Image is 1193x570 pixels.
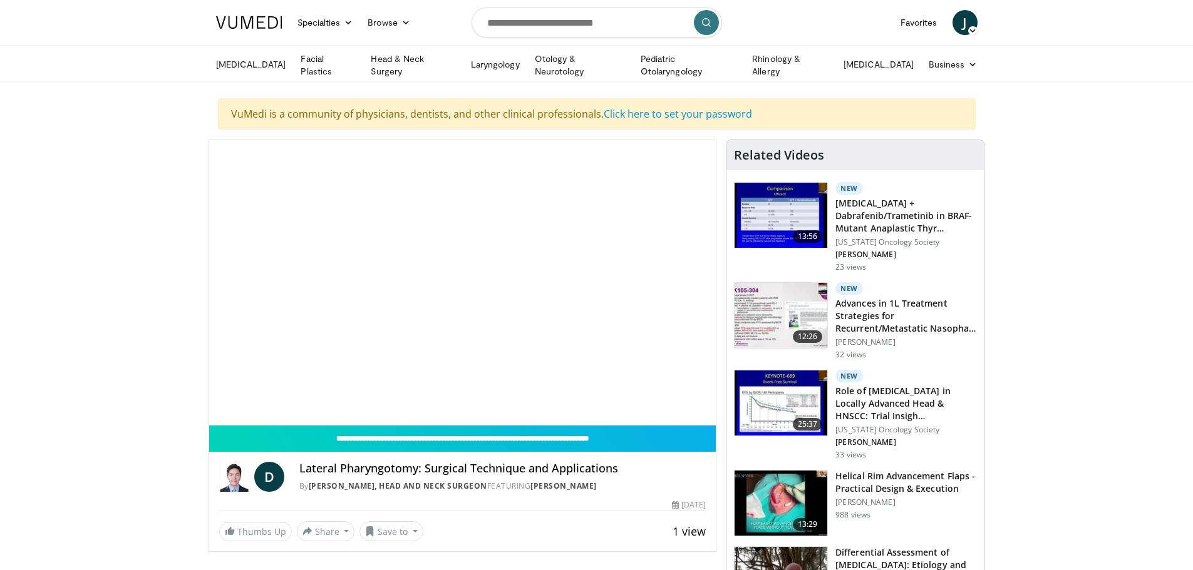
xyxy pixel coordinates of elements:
[835,385,976,422] h3: Role of [MEDICAL_DATA] in Locally Advanced Head & HNSCC: Trial Insigh…
[299,481,706,492] div: By FEATURING
[209,140,716,425] video-js: Video Player
[299,462,706,476] h4: Lateral Pharyngotomy: Surgical Technique and Applications
[219,522,292,541] a: Thumbs Up
[835,450,866,460] p: 33 views
[254,462,284,492] a: D
[745,53,836,78] a: Rhinology & Allergy
[835,337,976,347] p: [PERSON_NAME]
[835,425,976,435] p: [US_STATE] Oncology Society
[360,10,418,35] a: Browse
[219,462,249,492] img: Doh Young Lee, Head and Neck Surgeon
[735,471,827,536] img: d997336d-5856-4f03-a8a4-bfec994aed20.150x105_q85_crop-smart_upscale.jpg
[835,497,976,507] p: [PERSON_NAME]
[835,350,866,360] p: 32 views
[835,250,976,260] p: [PERSON_NAME]
[735,283,827,348] img: 4ceb072a-e698-42c8-a4a5-e0ed3959d6b7.150x105_q85_crop-smart_upscale.jpg
[216,16,282,29] img: VuMedi Logo
[527,53,633,78] a: Otology & Neurotology
[293,53,363,78] a: Facial Plastics
[835,437,976,447] p: [PERSON_NAME]
[472,8,722,38] input: Search topics, interventions
[672,499,706,511] div: [DATE]
[734,470,976,536] a: 13:29 Helical Rim Advancement Flaps - Practical Design & Execution [PERSON_NAME] 988 views
[673,524,706,539] span: 1 view
[893,10,945,35] a: Favorites
[735,183,827,248] img: ac96c57d-e06d-4717-9298-f980d02d5bc0.150x105_q85_crop-smart_upscale.jpg
[793,518,823,531] span: 13:29
[359,521,423,541] button: Save to
[735,370,827,435] img: 5c189fcc-fad0-49f8-a604-3b1a12888300.150x105_q85_crop-smart_upscale.jpg
[734,282,976,360] a: 12:26 New Advances in 1L Treatment Strategies for Recurrent/Metastatic Nasopha… [PERSON_NAME] 32 ...
[209,52,294,77] a: [MEDICAL_DATA]
[463,52,527,77] a: Laryngology
[297,521,355,541] button: Share
[734,370,976,460] a: 25:37 New Role of [MEDICAL_DATA] in Locally Advanced Head & HNSCC: Trial Insigh… [US_STATE] Oncol...
[835,262,866,272] p: 23 views
[734,182,976,272] a: 13:56 New [MEDICAL_DATA] + Dabrafenib/Trametinib in BRAF-Mutant Anaplastic Thyr… [US_STATE] Oncol...
[363,53,463,78] a: Head & Neck Surgery
[835,282,863,295] p: New
[290,10,361,35] a: Specialties
[835,470,976,495] h3: Helical Rim Advancement Flaps - Practical Design & Execution
[835,297,976,335] h3: Advances in 1L Treatment Strategies for Recurrent/Metastatic Nasopha…
[734,148,824,163] h4: Related Videos
[835,197,976,235] h3: [MEDICAL_DATA] + Dabrafenib/Trametinib in BRAF-Mutant Anaplastic Thyr…
[530,481,597,491] a: [PERSON_NAME]
[793,330,823,343] span: 12:26
[633,53,745,78] a: Pediatric Otolaryngology
[953,10,978,35] a: J
[835,510,870,520] p: 988 views
[835,182,863,195] p: New
[309,481,487,491] a: [PERSON_NAME], Head and Neck Surgeon
[836,52,921,77] a: [MEDICAL_DATA]
[921,52,985,77] a: Business
[218,98,976,130] div: VuMedi is a community of physicians, dentists, and other clinical professionals.
[793,418,823,430] span: 25:37
[604,107,752,121] a: Click here to set your password
[835,370,863,382] p: New
[835,237,976,247] p: [US_STATE] Oncology Society
[793,230,823,243] span: 13:56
